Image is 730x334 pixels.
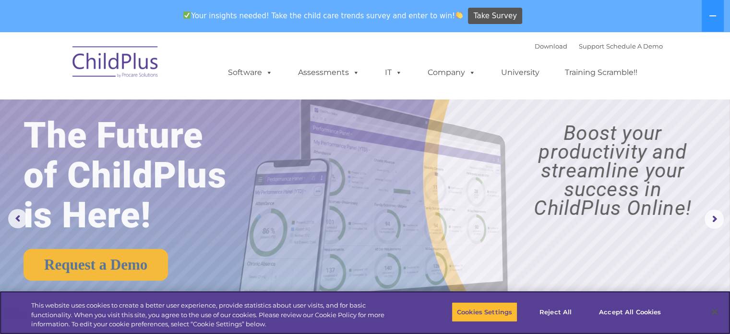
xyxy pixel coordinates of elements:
[180,6,467,25] span: Your insights needed! Take the child care trends survey and enter to win!
[24,115,257,235] rs-layer: The Future of ChildPlus is Here!
[418,63,485,82] a: Company
[579,42,604,50] a: Support
[24,249,168,281] a: Request a Demo
[535,42,567,50] a: Download
[526,302,586,322] button: Reject All
[535,42,663,50] font: |
[68,39,164,87] img: ChildPlus by Procare Solutions
[183,12,191,19] img: ✅
[288,63,369,82] a: Assessments
[491,63,549,82] a: University
[555,63,647,82] a: Training Scramble!!
[375,63,412,82] a: IT
[133,63,163,71] span: Last name
[455,12,463,19] img: 👏
[452,302,517,322] button: Cookies Settings
[31,301,402,329] div: This website uses cookies to create a better user experience, provide statistics about user visit...
[468,8,522,25] a: Take Survey
[474,8,517,25] span: Take Survey
[133,103,174,110] span: Phone number
[594,302,666,322] button: Accept All Cookies
[704,301,725,322] button: Close
[218,63,282,82] a: Software
[504,124,721,217] rs-layer: Boost your productivity and streamline your success in ChildPlus Online!
[606,42,663,50] a: Schedule A Demo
